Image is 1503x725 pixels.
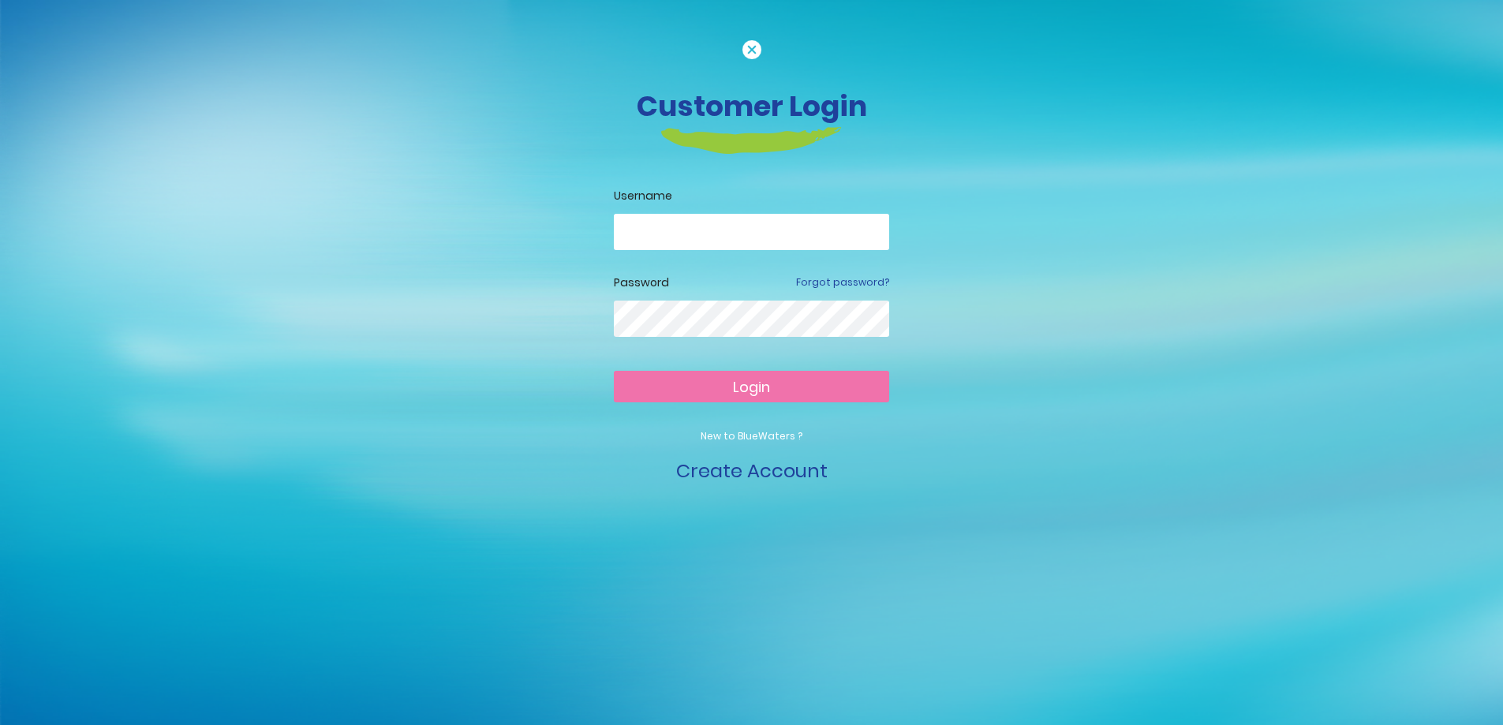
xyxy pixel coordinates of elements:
[614,188,889,204] label: Username
[661,127,842,154] img: login-heading-border.png
[614,429,889,443] p: New to BlueWaters ?
[614,275,669,291] label: Password
[314,89,1190,123] h3: Customer Login
[733,377,770,397] span: Login
[796,275,889,290] a: Forgot password?
[676,458,828,484] a: Create Account
[614,371,889,402] button: Login
[742,40,761,59] img: cancel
